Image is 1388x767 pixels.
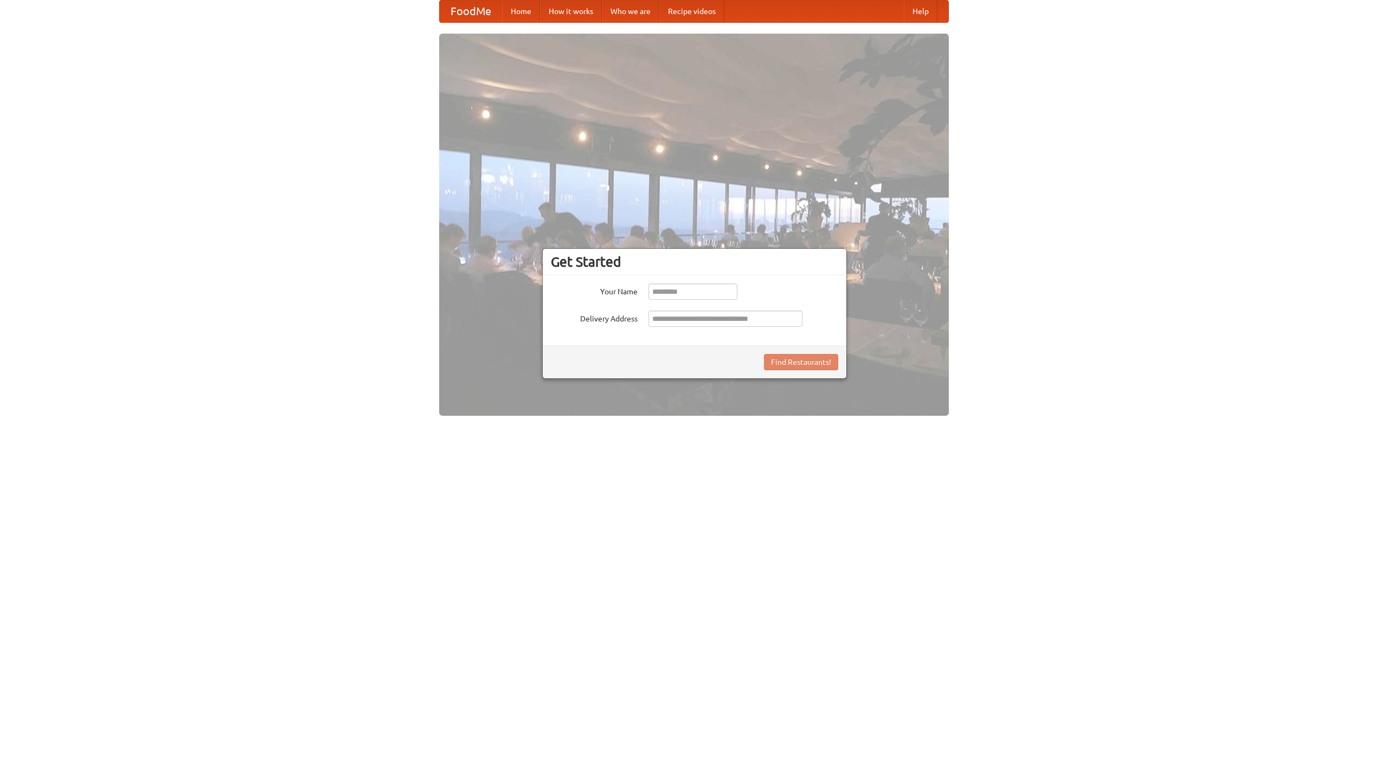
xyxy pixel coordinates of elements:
button: Find Restaurants! [764,354,838,370]
a: How it works [540,1,602,22]
a: Help [904,1,937,22]
a: Home [502,1,540,22]
h3: Get Started [551,254,838,270]
a: FoodMe [440,1,502,22]
a: Who we are [602,1,659,22]
a: Recipe videos [659,1,724,22]
label: Your Name [551,283,638,297]
label: Delivery Address [551,311,638,324]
